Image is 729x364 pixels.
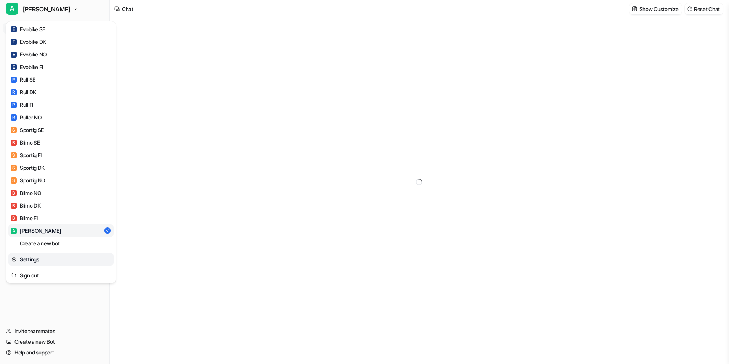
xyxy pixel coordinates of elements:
div: Sportig FI [11,151,42,159]
img: reset [11,239,17,247]
span: S [11,152,17,158]
span: R [11,77,17,83]
a: Settings [8,253,114,266]
div: Rull SE [11,76,35,84]
div: [PERSON_NAME] [11,227,61,235]
div: Blimo DK [11,201,41,209]
span: B [11,215,17,221]
span: S [11,177,17,184]
div: A[PERSON_NAME] [6,21,116,283]
div: Rull DK [11,88,36,96]
span: E [11,26,17,32]
a: Sign out [8,269,114,282]
span: B [11,203,17,209]
div: Evobike NO [11,50,47,58]
span: [PERSON_NAME] [23,4,70,14]
span: E [11,39,17,45]
div: Blimo SE [11,139,40,147]
span: B [11,190,17,196]
span: R [11,102,17,108]
div: Ruller NO [11,113,42,121]
a: Create a new bot [8,237,114,250]
div: Sportig DK [11,164,45,172]
div: Sportig SE [11,126,44,134]
span: S [11,165,17,171]
div: Evobike DK [11,38,46,46]
div: Blimo NO [11,189,42,197]
span: B [11,140,17,146]
img: reset [11,271,17,279]
div: Sportig NO [11,176,45,184]
span: E [11,64,17,70]
span: E [11,52,17,58]
span: R [11,89,17,95]
span: S [11,127,17,133]
div: Rull FI [11,101,33,109]
div: Blimo FI [11,214,38,222]
span: A [6,3,18,15]
span: A [11,228,17,234]
div: Evobike SE [11,25,45,33]
div: Evobike FI [11,63,43,71]
img: reset [11,255,17,263]
span: R [11,114,17,121]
